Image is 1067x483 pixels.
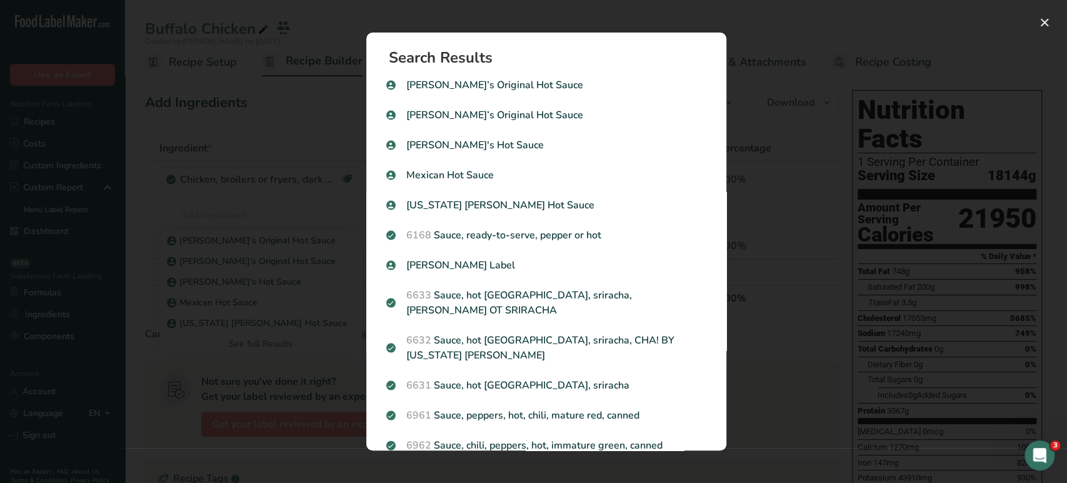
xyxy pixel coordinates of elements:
p: Sauce, peppers, hot, chili, mature red, canned [386,408,706,423]
p: Sauce, chili, peppers, hot, immature green, canned [386,438,706,453]
p: Mexican Hot Sauce [386,168,706,183]
span: 6632 [406,333,431,347]
p: [US_STATE] [PERSON_NAME] Hot Sauce [386,198,706,213]
span: 6631 [406,379,431,392]
h1: Search Results [389,50,714,65]
p: Sauce, hot [GEOGRAPHIC_DATA], sriracha, [PERSON_NAME] OT SRIRACHA [386,288,706,318]
span: 6961 [406,409,431,422]
p: Sauce, ready-to-serve, pepper or hot [386,228,706,243]
p: Sauce, hot [GEOGRAPHIC_DATA], sriracha, CHA! BY [US_STATE] [PERSON_NAME] [386,333,706,363]
p: [PERSON_NAME]'s Hot Sauce [386,138,706,153]
p: [PERSON_NAME]’s Original Hot Sauce [386,78,706,93]
iframe: Intercom live chat [1024,440,1054,470]
span: 3 [1050,440,1060,450]
p: Sauce, hot [GEOGRAPHIC_DATA], sriracha [386,378,706,393]
p: [PERSON_NAME] Label [386,258,706,273]
span: 6633 [406,288,431,302]
span: 6168 [406,228,431,242]
span: 6962 [406,439,431,452]
p: [PERSON_NAME]’s Original Hot Sauce [386,108,706,123]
